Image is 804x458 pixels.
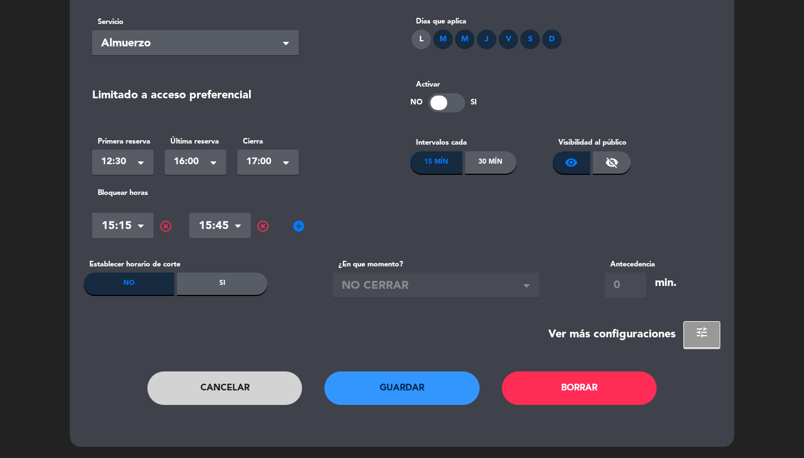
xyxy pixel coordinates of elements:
[564,156,578,169] span: visibility
[695,326,709,339] span: tune
[92,187,712,199] label: Bloquear horas
[174,154,208,170] span: 16:00
[410,16,712,27] div: Días que aplica
[147,371,303,405] button: Cancelar
[101,154,136,170] span: 12:30
[333,259,539,270] label: ¿En que momento?
[410,79,477,90] label: Activar
[433,30,453,49] div: M
[605,156,619,169] span: visibility_off
[502,371,657,405] button: Borrar
[246,154,281,170] span: 17:00
[410,137,553,149] label: Intervalos cada
[605,259,655,270] label: Antecedencia
[165,136,226,147] label: Última reserva
[92,87,251,105] div: Limitado a acceso preferencial
[542,30,562,49] div: D
[465,151,517,174] div: 30 Mín
[455,30,475,49] div: M
[92,136,154,147] label: Primera reserva
[256,220,270,233] span: highlight_off
[292,220,305,233] span: add_circle
[477,30,496,49] div: J
[177,273,267,295] div: Si
[548,326,676,344] div: Ver más configuraciones
[410,151,462,174] div: 15 Mín
[683,321,720,348] button: tune
[411,30,431,49] div: L
[520,30,540,49] div: S
[605,273,646,298] input: 0
[84,273,174,295] div: No
[324,371,480,405] button: Guardar
[655,274,677,293] div: min.
[499,30,518,49] div: V
[92,16,299,28] label: Servicio
[237,136,299,147] label: Cierra
[101,35,281,53] span: Almuerzo
[342,277,521,295] span: NO CERRAR
[84,259,267,270] label: Establecer horario de corte
[553,137,712,149] label: Visibilidad al público
[159,220,173,233] span: highlight_off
